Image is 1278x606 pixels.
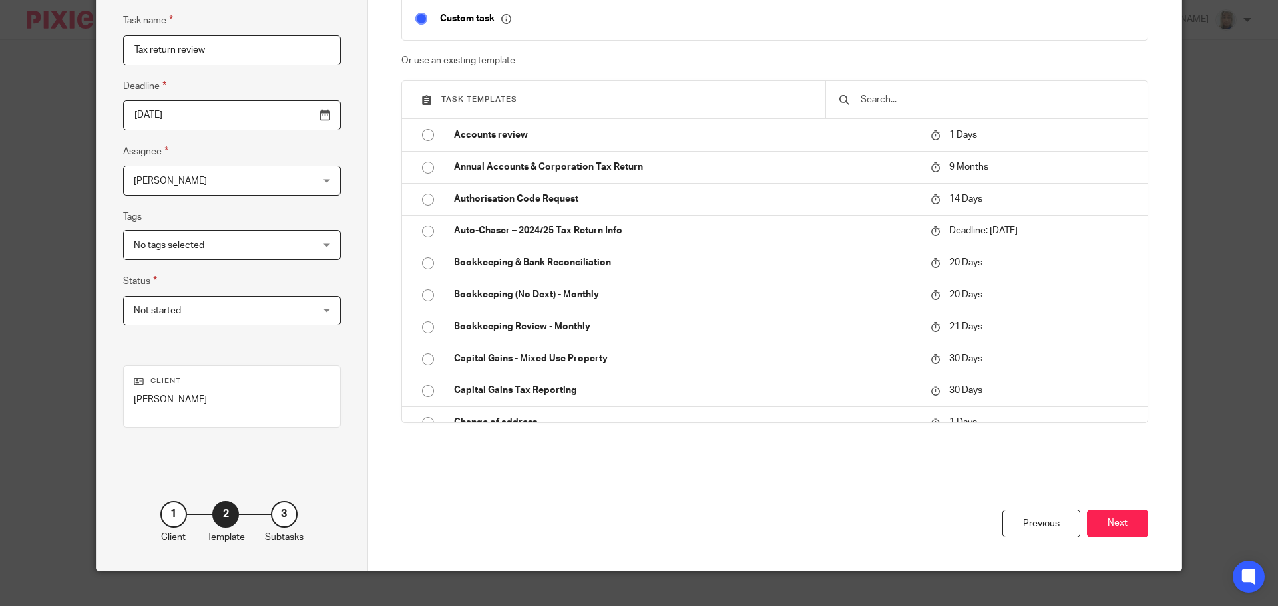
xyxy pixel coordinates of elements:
div: Previous [1002,510,1080,538]
label: Status [123,273,157,289]
span: No tags selected [134,241,204,250]
label: Tags [123,210,142,224]
span: 1 Days [949,130,977,140]
p: Change of address [454,416,917,429]
span: 20 Days [949,290,982,299]
span: 1 Days [949,418,977,427]
label: Deadline [123,78,166,94]
p: Capital Gains - Mixed Use Property [454,352,917,365]
p: Bookkeeping Review - Monthly [454,320,917,333]
span: 30 Days [949,354,982,363]
p: Client [161,531,186,544]
p: Bookkeeping (No Dext) - Monthly [454,288,917,301]
input: Task name [123,35,341,65]
span: 20 Days [949,258,982,267]
label: Assignee [123,144,168,159]
p: Capital Gains Tax Reporting [454,384,917,397]
p: [PERSON_NAME] [134,393,330,406]
p: Annual Accounts & Corporation Tax Return [454,160,917,174]
p: Accounts review [454,128,917,142]
p: Or use an existing template [401,54,1149,67]
div: 1 [160,501,187,528]
span: Deadline: [DATE] [949,226,1018,235]
label: Task name [123,13,173,28]
div: 2 [212,501,239,528]
span: 14 Days [949,194,982,204]
p: Bookkeeping & Bank Reconciliation [454,256,917,269]
p: Auto-Chaser – 2024/25 Tax Return Info [454,224,917,237]
span: 9 Months [949,162,988,172]
input: Use the arrow keys to pick a date [123,100,341,130]
p: Custom task [440,13,511,25]
span: Not started [134,306,181,315]
span: [PERSON_NAME] [134,176,207,186]
span: Task templates [441,96,517,103]
span: 21 Days [949,322,982,331]
p: Client [134,376,330,386]
p: Subtasks [265,531,304,544]
p: Authorisation Code Request [454,192,917,206]
span: 30 Days [949,386,982,395]
input: Search... [859,92,1134,107]
button: Next [1087,510,1148,538]
div: 3 [271,501,298,528]
p: Template [207,531,245,544]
